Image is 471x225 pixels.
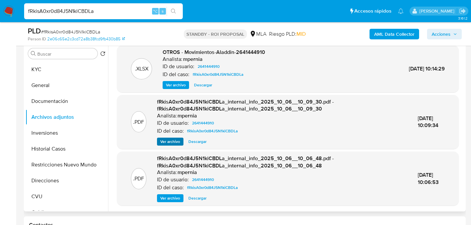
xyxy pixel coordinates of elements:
[25,109,108,125] button: Archivos adjuntos
[100,51,105,58] button: Volver al orden por defecto
[269,30,306,38] span: Riesgo PLD:
[133,175,144,182] p: .PDF
[419,8,457,14] p: facundo.marin@mercadolibre.com
[198,63,219,70] span: 2641444910
[187,127,238,135] span: fRkisA0xr0d84J5N1kiCBDLa
[192,176,214,184] span: 2641444910
[188,138,207,145] span: Descargar
[296,30,306,38] span: MID
[189,176,216,184] a: 2641444910
[25,157,108,173] button: Restricciones Nuevo Mundo
[398,8,404,14] a: Notificaciones
[37,51,95,57] input: Buscar
[432,29,451,39] span: Acciones
[184,29,247,39] p: STANDBY - ROI PROPOSAL
[194,82,212,88] span: Descargar
[409,65,445,72] span: [DATE] 10:14:29
[157,176,189,183] p: ID de usuario:
[157,155,334,169] span: fRkisA0xr0d84J5N1kiCBDLa_internal_info_2025_10_06__10_06_48.pdf - fRkisA0xr0d84J5N1kiCBDLa_intern...
[25,77,108,93] button: General
[166,82,186,88] span: Ver archivo
[133,118,144,126] p: .PDF
[459,8,466,15] a: Salir
[195,63,222,70] a: 2641444910
[187,184,238,192] span: fRkisA0xr0d84J5N1kiCBDLa
[189,119,216,127] a: 2641444910
[458,16,468,21] span: 3.161.2
[188,195,207,202] span: Descargar
[157,194,183,202] button: Ver archivo
[157,98,334,113] span: fRkisA0xr0d84J5N1kiCBDLa_internal_info_2025_10_06__10_09_30.pdf - fRkisA0xr0d84J5N1kiCBDLa_intern...
[135,65,148,72] p: .XLSX
[354,8,391,15] span: Accesos rápidos
[25,125,108,141] button: Inversiones
[25,189,108,204] button: CVU
[28,25,41,36] b: PLD
[24,7,183,16] input: Buscar usuario o caso...
[163,81,189,89] button: Ver archivo
[25,204,108,220] button: Créditos
[190,70,246,78] a: fRkisA0xr0d84J5N1kiCBDLa
[370,29,419,39] button: AML Data Collector
[25,62,108,77] button: KYC
[177,169,197,176] h6: mpernia
[191,81,216,89] button: Descargar
[163,56,182,63] p: Analista:
[41,28,100,35] span: # fRkisA0xr0d84J5N1kiCBDLa
[185,138,210,146] button: Descargar
[183,56,203,63] h6: mpernia
[250,30,266,38] div: MLA
[177,112,197,119] h6: mpernia
[160,195,180,202] span: Ver archivo
[184,127,240,135] a: fRkisA0xr0d84J5N1kiCBDLa
[47,36,125,42] a: 2e06c65e2c3cd72a8b38fcd9fb430b85
[25,173,108,189] button: Direcciones
[163,48,265,56] span: OTROS - Movimientos-Aladdin-2641444910
[153,8,158,14] span: ⌥
[163,71,189,78] p: ID del caso:
[184,184,240,192] a: fRkisA0xr0d84J5N1kiCBDLa
[162,8,164,14] span: s
[157,138,183,146] button: Ver archivo
[418,114,438,129] span: [DATE] 10:09:34
[157,128,184,134] p: ID del caso:
[160,138,180,145] span: Ver archivo
[167,7,180,16] button: search-icon
[192,119,214,127] span: 2641444910
[418,171,439,186] span: [DATE] 10:06:53
[157,169,177,176] p: Analista:
[427,29,462,39] button: Acciones
[25,93,108,109] button: Documentación
[157,120,189,126] p: ID de usuario:
[193,70,243,78] span: fRkisA0xr0d84J5N1kiCBDLa
[374,29,414,39] b: AML Data Collector
[163,63,194,70] p: ID de usuario:
[25,141,108,157] button: Historial Casos
[157,112,177,119] p: Analista:
[185,194,210,202] button: Descargar
[157,184,184,191] p: ID del caso:
[28,36,46,42] b: Person ID
[31,51,36,56] button: Buscar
